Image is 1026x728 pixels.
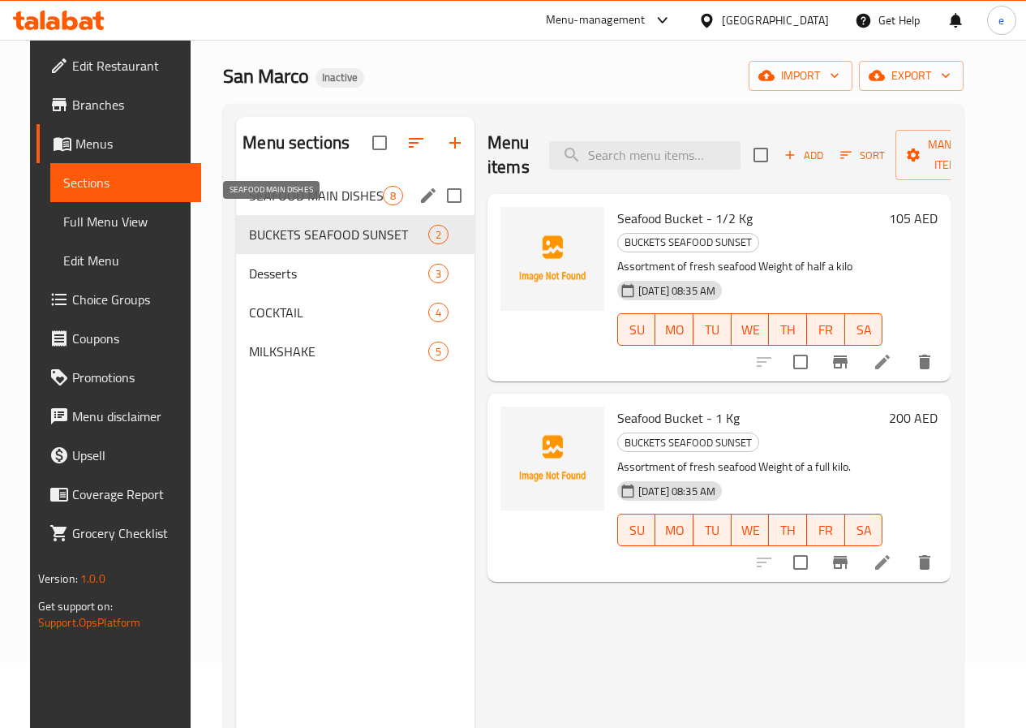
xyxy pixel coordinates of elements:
a: Edit Restaurant [36,46,201,85]
span: Version: [38,568,78,589]
button: edit [416,183,440,208]
a: Coverage Report [36,475,201,514]
span: e [998,11,1004,29]
button: FR [807,514,845,546]
span: Select all sections [363,126,397,160]
span: export [872,66,951,86]
span: Grocery Checklist [72,523,188,543]
a: Upsell [36,436,201,475]
span: 4 [429,305,448,321]
span: Sections [63,173,188,192]
span: Upsell [72,446,188,465]
span: Manage items [908,135,991,175]
span: TU [700,318,725,342]
div: MILKSHAKE [249,342,428,361]
div: BUCKETS SEAFOOD SUNSET2 [236,215,474,254]
a: Edit menu item [873,553,892,572]
div: [GEOGRAPHIC_DATA] [722,11,829,29]
span: Menus [75,134,188,153]
input: search [549,141,741,170]
a: Sections [50,163,201,202]
a: Coupons [36,319,201,358]
div: items [383,186,403,205]
span: Edit Restaurant [72,56,188,75]
span: [DATE] 08:35 AM [632,283,722,299]
span: Full Menu View [63,212,188,231]
a: Choice Groups [36,280,201,319]
span: Promotions [72,368,188,387]
button: FR [807,313,845,346]
button: SU [617,514,656,546]
a: Menu disclaimer [36,397,201,436]
button: Add section [436,123,474,162]
div: MILKSHAKE5 [236,332,474,371]
span: 3 [429,266,448,282]
span: TU [700,519,725,542]
span: Seafood Bucket - 1 Kg [617,406,740,430]
button: SA [845,313,883,346]
span: Add item [778,143,830,168]
button: export [859,61,964,91]
span: Add [782,146,826,165]
a: Grocery Checklist [36,514,201,553]
span: [DATE] 08:35 AM [632,484,722,499]
div: items [428,342,449,361]
span: Choice Groups [72,290,188,309]
span: Select to update [783,345,818,379]
button: WE [732,514,770,546]
a: Support.OpsPlatform [38,612,141,633]
button: TU [693,514,732,546]
span: TH [775,519,801,542]
span: COCKTAIL [249,303,428,322]
span: Select to update [783,545,818,579]
button: Add [778,143,830,168]
p: Assortment of fresh seafood Weight of half a kilo [617,256,882,277]
span: BUCKETS SEAFOOD SUNSET [618,433,758,452]
span: 5 [429,344,448,360]
span: Sort [840,146,885,165]
span: SEAFOOD MAIN DISHES [249,186,383,205]
span: Edit Menu [63,251,188,270]
div: BUCKETS SEAFOOD SUNSET [617,233,759,252]
a: Edit Menu [50,241,201,280]
span: TH [775,318,801,342]
h2: Menu items [487,131,530,179]
a: Edit menu item [873,352,892,372]
div: items [428,303,449,322]
h6: 105 AED [889,207,938,230]
a: Full Menu View [50,202,201,241]
span: Sort items [830,143,895,168]
span: Get support on: [38,596,113,617]
button: MO [655,313,693,346]
button: SU [617,313,656,346]
button: TH [769,313,807,346]
span: WE [738,519,763,542]
p: Assortment of fresh seafood Weight of a full kilo. [617,457,882,477]
span: MO [662,519,687,542]
span: FR [814,519,839,542]
div: BUCKETS SEAFOOD SUNSET [617,433,759,452]
span: Branches [72,95,188,114]
a: Branches [36,85,201,124]
button: TH [769,514,807,546]
span: Coverage Report [72,485,188,504]
button: WE [732,313,770,346]
span: import [762,66,839,86]
button: TU [693,313,732,346]
div: Menu-management [546,11,646,30]
span: Desserts [249,264,428,283]
span: BUCKETS SEAFOOD SUNSET [249,225,428,244]
div: Inactive [316,68,364,88]
button: delete [905,342,944,381]
button: SA [845,514,883,546]
div: SEAFOOD MAIN DISHES8edit [236,176,474,215]
span: 1.0.0 [80,568,105,589]
span: Select section [744,138,778,172]
h2: Menu sections [243,131,350,155]
a: Promotions [36,358,201,397]
button: import [749,61,852,91]
button: Manage items [895,130,1004,180]
span: SU [625,318,650,342]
